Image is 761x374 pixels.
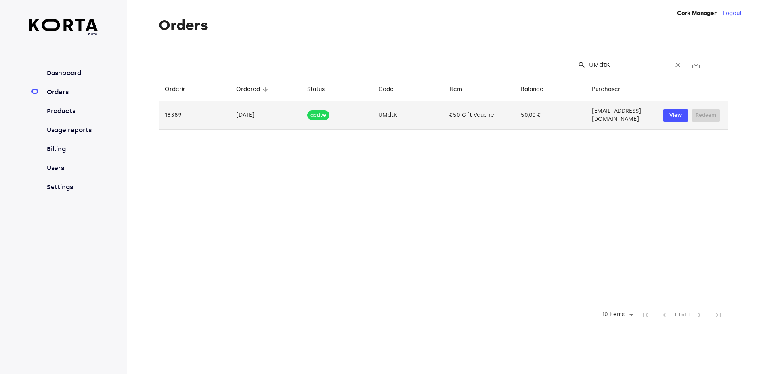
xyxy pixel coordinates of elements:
span: Previous Page [655,306,674,325]
td: [DATE] [230,101,301,130]
span: save_alt [691,60,701,70]
a: Products [45,106,98,116]
span: Ordered [236,85,270,94]
span: Search [578,61,586,69]
div: Ordered [236,85,260,94]
span: beta [29,31,98,37]
span: Next Page [690,306,709,325]
span: Order# [165,85,195,94]
span: active [307,112,329,119]
td: €50 Gift Voucher [443,101,514,130]
button: Logout [723,9,742,17]
td: 18389 [159,101,230,130]
div: Status [307,85,325,94]
div: Order# [165,85,185,94]
a: Users [45,163,98,173]
span: 1-1 of 1 [674,311,690,319]
span: Balance [521,85,554,94]
span: clear [674,61,682,69]
img: Korta [29,19,98,31]
span: arrow_downward [262,86,269,93]
a: Billing [45,144,98,154]
td: UMdtK [372,101,444,130]
a: beta [29,19,98,37]
span: Last Page [709,306,728,325]
button: Create new gift card [706,55,725,74]
a: Dashboard [45,68,98,78]
div: 10 items [597,309,636,321]
input: Search [589,59,666,71]
button: View [663,109,688,122]
a: Settings [45,182,98,192]
strong: Cork Manager [677,10,717,17]
a: Usage reports [45,125,98,135]
span: Status [307,85,335,94]
span: add [710,60,720,70]
td: [EMAIL_ADDRESS][DOMAIN_NAME] [585,101,657,130]
div: Code [379,85,394,94]
div: Purchaser [592,85,620,94]
span: View [667,111,685,120]
span: Purchaser [592,85,631,94]
div: 10 items [600,311,627,318]
button: Clear Search [669,56,686,74]
button: Export [686,55,706,74]
div: Balance [521,85,543,94]
td: 50,00 € [514,101,586,130]
a: Orders [45,87,98,97]
span: First Page [636,306,655,325]
div: Item [449,85,462,94]
span: Code [379,85,404,94]
h1: Orders [159,17,728,33]
span: Item [449,85,472,94]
